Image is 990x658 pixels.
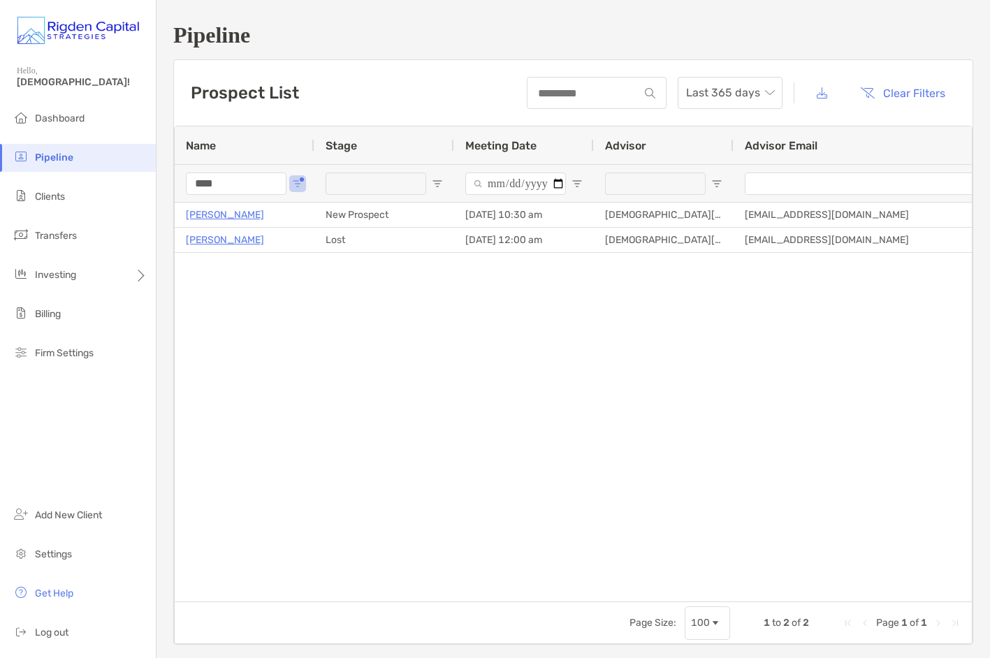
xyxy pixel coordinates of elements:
[454,228,594,252] div: [DATE] 12:00 am
[685,606,730,640] div: Page Size
[629,617,676,629] div: Page Size:
[35,587,73,599] span: Get Help
[35,191,65,203] span: Clients
[186,206,264,224] a: [PERSON_NAME]
[35,269,76,281] span: Investing
[186,173,286,195] input: Name Filter Input
[921,617,927,629] span: 1
[645,88,655,98] img: input icon
[13,265,29,282] img: investing icon
[17,6,139,56] img: Zoe Logo
[745,139,817,152] span: Advisor Email
[17,76,147,88] span: [DEMOGRAPHIC_DATA]!
[326,139,357,152] span: Stage
[432,178,443,189] button: Open Filter Menu
[876,617,899,629] span: Page
[35,627,68,638] span: Log out
[949,617,961,629] div: Last Page
[35,112,85,124] span: Dashboard
[783,617,789,629] span: 2
[13,148,29,165] img: pipeline icon
[859,617,871,629] div: Previous Page
[764,617,770,629] span: 1
[711,178,722,189] button: Open Filter Menu
[605,139,646,152] span: Advisor
[186,139,216,152] span: Name
[35,308,61,320] span: Billing
[850,78,956,108] button: Clear Filters
[35,509,102,521] span: Add New Client
[314,203,454,227] div: New Prospect
[35,230,77,242] span: Transfers
[292,178,303,189] button: Open Filter Menu
[901,617,908,629] span: 1
[13,187,29,204] img: clients icon
[933,617,944,629] div: Next Page
[686,78,774,108] span: Last 365 days
[13,545,29,562] img: settings icon
[314,228,454,252] div: Lost
[465,139,537,152] span: Meeting Date
[35,347,94,359] span: Firm Settings
[13,584,29,601] img: get-help icon
[13,109,29,126] img: dashboard icon
[13,623,29,640] img: logout icon
[594,203,734,227] div: [DEMOGRAPHIC_DATA][PERSON_NAME], CFP®
[35,152,73,163] span: Pipeline
[186,231,264,249] a: [PERSON_NAME]
[13,226,29,243] img: transfers icon
[173,22,973,48] h1: Pipeline
[13,344,29,360] img: firm-settings icon
[594,228,734,252] div: [DEMOGRAPHIC_DATA][PERSON_NAME], CFP®
[191,83,299,103] h3: Prospect List
[772,617,781,629] span: to
[13,305,29,321] img: billing icon
[13,506,29,522] img: add_new_client icon
[910,617,919,629] span: of
[35,548,72,560] span: Settings
[803,617,809,629] span: 2
[792,617,801,629] span: of
[691,617,710,629] div: 100
[454,203,594,227] div: [DATE] 10:30 am
[843,617,854,629] div: First Page
[465,173,566,195] input: Meeting Date Filter Input
[572,178,583,189] button: Open Filter Menu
